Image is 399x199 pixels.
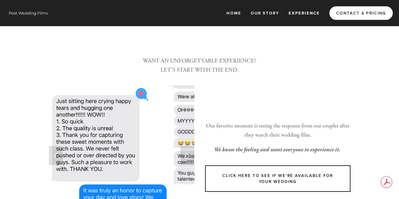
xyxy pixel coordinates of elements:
[222,8,245,18] a: Home
[214,146,340,153] em: We know the feeling and want everyone to experience it.
[49,56,350,75] p: WANT AN UNFORGETTABLE EXPERIENCE? LET’S START WITH THE END.
[180,146,194,165] a: Next Slide
[49,146,63,165] a: Previous Slide
[205,121,350,140] p: Our favorite moment is seeing the response from our couples after they watch their wedding film.
[285,8,324,18] a: Experience
[205,165,350,192] a: Click Here to see if We're available for your wedding
[329,6,393,20] a: Contact & Pricing
[6,8,50,18] img: Wisconsin Wedding Videographer
[247,8,283,18] a: Our Story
